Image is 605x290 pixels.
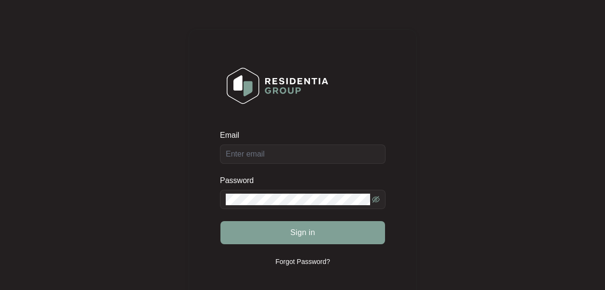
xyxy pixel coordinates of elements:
span: Sign in [290,227,315,238]
input: Email [220,145,386,164]
span: eye-invisible [372,196,380,203]
label: Password [220,176,261,185]
button: Sign in [220,221,385,244]
img: Login Logo [220,61,335,110]
p: Forgot Password? [275,257,330,266]
label: Email [220,131,246,140]
input: Password [226,194,370,205]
